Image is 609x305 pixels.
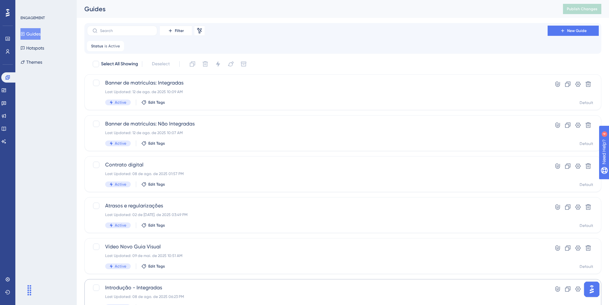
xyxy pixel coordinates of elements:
[141,100,165,105] button: Edit Tags
[105,284,529,292] span: Introdução - Integradas
[20,15,45,20] div: ENGAGEMENT
[105,79,529,87] span: Banner de matrículas: Integradas
[115,100,126,105] span: Active
[567,28,587,33] span: New Guide
[20,28,41,40] button: Guides
[15,2,40,9] span: Need Help?
[101,60,138,68] span: Select All Showing
[148,100,165,105] span: Edit Tags
[563,4,601,14] button: Publish Changes
[105,294,529,299] div: Last Updated: 08 de ago. de 2025 06:23 PM
[105,253,529,258] div: Last Updated: 09 de mai. de 2025 10:51 AM
[105,243,529,251] span: Vídeo Novo Guia Visual
[105,89,529,94] div: Last Updated: 12 de ago. de 2025 10:09 AM
[148,223,165,228] span: Edit Tags
[148,264,165,269] span: Edit Tags
[580,182,593,187] div: Default
[108,44,120,49] span: Active
[105,171,529,176] div: Last Updated: 08 de ago. de 2025 01:57 PM
[84,4,547,13] div: Guides
[141,223,165,228] button: Edit Tags
[548,26,599,36] button: New Guide
[115,264,126,269] span: Active
[24,281,35,300] div: Drag
[148,141,165,146] span: Edit Tags
[105,120,529,128] span: Banner de matrículas: Não Integradas
[105,161,529,169] span: Contrato digital
[105,130,529,135] div: Last Updated: 12 de ago. de 2025 10:07 AM
[115,182,126,187] span: Active
[580,264,593,269] div: Default
[115,141,126,146] span: Active
[567,6,597,12] span: Publish Changes
[580,100,593,105] div: Default
[175,28,184,33] span: Filter
[141,264,165,269] button: Edit Tags
[152,60,170,68] span: Deselect
[100,28,152,33] input: Search
[580,223,593,228] div: Default
[44,3,46,8] div: 4
[20,42,44,54] button: Hotspots
[582,280,601,299] iframe: UserGuiding AI Assistant Launcher
[105,202,529,210] span: Atrasos e regularizações
[20,56,42,68] button: Themes
[141,141,165,146] button: Edit Tags
[580,141,593,146] div: Default
[115,223,126,228] span: Active
[91,44,103,49] span: Status
[160,26,192,36] button: Filter
[105,44,107,49] span: is
[148,182,165,187] span: Edit Tags
[141,182,165,187] button: Edit Tags
[105,212,529,217] div: Last Updated: 02 de [DATE]. de 2025 03:49 PM
[146,58,176,70] button: Deselect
